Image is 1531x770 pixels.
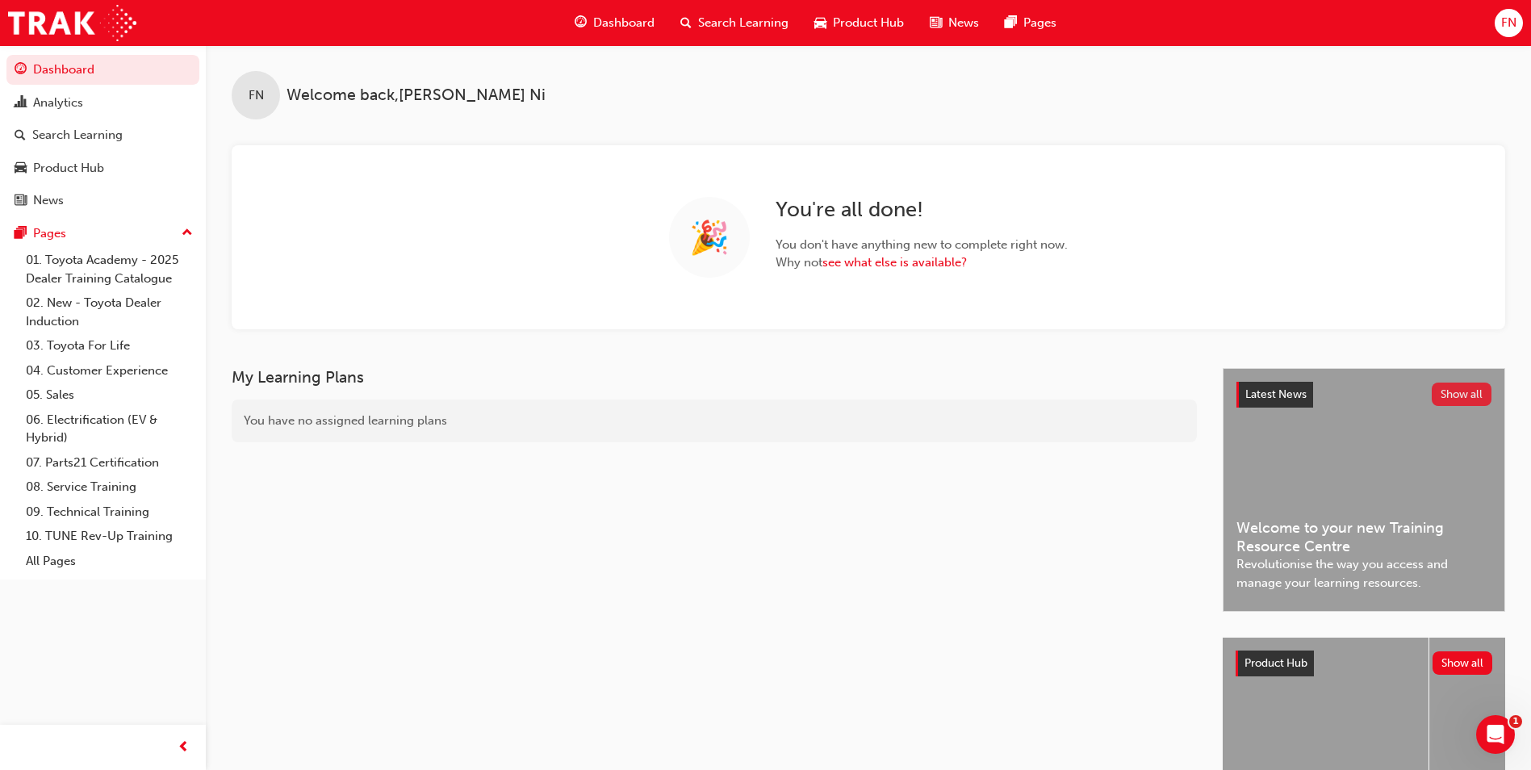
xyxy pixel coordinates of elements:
[1432,383,1492,406] button: Show all
[1236,519,1491,555] span: Welcome to your new Training Resource Centre
[776,236,1068,254] span: You don ' t have anything new to complete right now.
[249,86,264,105] span: FN
[6,88,199,118] a: Analytics
[182,223,193,244] span: up-icon
[1223,368,1505,612] a: Latest NewsShow allWelcome to your new Training Resource CentreRevolutionise the way you access a...
[6,219,199,249] button: Pages
[15,63,27,77] span: guage-icon
[667,6,801,40] a: search-iconSearch Learning
[1236,651,1492,676] a: Product HubShow all
[1236,382,1491,408] a: Latest NewsShow all
[801,6,917,40] a: car-iconProduct Hub
[562,6,667,40] a: guage-iconDashboard
[19,450,199,475] a: 07. Parts21 Certification
[15,194,27,208] span: news-icon
[689,228,730,247] span: 🎉
[680,13,692,33] span: search-icon
[19,383,199,408] a: 05. Sales
[575,13,587,33] span: guage-icon
[15,161,27,176] span: car-icon
[930,13,942,33] span: news-icon
[698,14,789,32] span: Search Learning
[19,475,199,500] a: 08. Service Training
[1501,14,1516,32] span: FN
[776,253,1068,272] span: Why not
[1244,656,1307,670] span: Product Hub
[776,197,1068,223] h2: You ' re all done!
[1433,651,1493,675] button: Show all
[33,191,64,210] div: News
[992,6,1069,40] a: pages-iconPages
[232,368,1197,387] h3: My Learning Plans
[948,14,979,32] span: News
[1236,555,1491,592] span: Revolutionise the way you access and manage your learning resources.
[15,128,26,143] span: search-icon
[19,333,199,358] a: 03. Toyota For Life
[1005,13,1017,33] span: pages-icon
[1245,387,1307,401] span: Latest News
[6,120,199,150] a: Search Learning
[33,94,83,112] div: Analytics
[6,55,199,85] a: Dashboard
[19,291,199,333] a: 02. New - Toyota Dealer Induction
[6,153,199,183] a: Product Hub
[1476,715,1515,754] iframe: Intercom live chat
[33,224,66,243] div: Pages
[178,738,190,758] span: prev-icon
[8,5,136,41] img: Trak
[917,6,992,40] a: news-iconNews
[232,400,1197,442] div: You have no assigned learning plans
[33,159,104,178] div: Product Hub
[1495,9,1523,37] button: FN
[32,126,123,144] div: Search Learning
[814,13,826,33] span: car-icon
[287,86,546,105] span: Welcome back , [PERSON_NAME] Ni
[15,96,27,111] span: chart-icon
[19,248,199,291] a: 01. Toyota Academy - 2025 Dealer Training Catalogue
[15,227,27,241] span: pages-icon
[822,255,967,270] a: see what else is available?
[6,52,199,219] button: DashboardAnalyticsSearch LearningProduct HubNews
[19,358,199,383] a: 04. Customer Experience
[1023,14,1056,32] span: Pages
[19,549,199,574] a: All Pages
[19,500,199,525] a: 09. Technical Training
[593,14,655,32] span: Dashboard
[19,408,199,450] a: 06. Electrification (EV & Hybrid)
[1509,715,1522,728] span: 1
[6,186,199,216] a: News
[833,14,904,32] span: Product Hub
[19,524,199,549] a: 10. TUNE Rev-Up Training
